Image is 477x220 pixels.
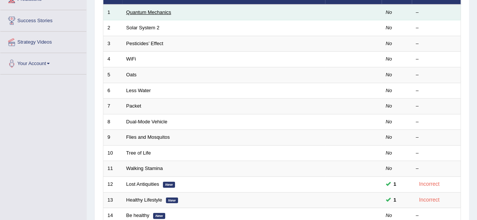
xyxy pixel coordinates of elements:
a: Strategy Videos [0,32,86,50]
em: No [386,72,392,77]
em: No [386,103,392,109]
div: – [416,56,457,63]
span: You can still take this question [391,180,399,188]
em: New [153,213,165,219]
td: 13 [103,192,122,208]
a: Your Account [0,53,86,72]
div: – [416,40,457,47]
em: New [166,197,178,203]
td: 1 [103,5,122,20]
td: 2 [103,20,122,36]
div: – [416,118,457,126]
a: Success Stories [0,10,86,29]
div: – [416,212,457,219]
a: Quantum Mechanics [126,9,171,15]
a: Flies and Mosquitos [126,134,170,140]
td: 5 [103,67,122,83]
a: Be healthy [126,212,149,218]
span: You can still take this question [391,196,399,204]
td: 6 [103,83,122,99]
a: Dual-Mode Vehicle [126,119,167,124]
em: No [386,134,392,140]
em: No [386,119,392,124]
td: 12 [103,176,122,192]
div: – [416,87,457,94]
a: Healthy Lifestyle [126,197,162,203]
em: No [386,9,392,15]
em: No [386,41,392,46]
em: No [386,25,392,30]
div: Incorrect [416,196,443,204]
a: Pesticides’ Effect [126,41,163,46]
em: No [386,165,392,171]
a: Lost Antiquities [126,181,159,187]
td: 3 [103,36,122,52]
td: 10 [103,145,122,161]
td: 11 [103,161,122,177]
div: – [416,71,457,79]
em: No [386,150,392,156]
div: – [416,103,457,110]
td: 9 [103,130,122,146]
td: 7 [103,99,122,114]
em: New [163,182,175,188]
a: Less Water [126,88,151,93]
a: WiFi [126,56,136,62]
em: No [386,56,392,62]
a: Walking Stamina [126,165,163,171]
td: 8 [103,114,122,130]
a: Oats [126,72,137,77]
em: No [386,88,392,93]
a: Tree of Life [126,150,151,156]
div: – [416,150,457,157]
div: Incorrect [416,180,443,188]
a: Solar System 2 [126,25,160,30]
a: Packet [126,103,141,109]
div: – [416,165,457,172]
em: No [386,212,392,218]
div: – [416,24,457,32]
div: – [416,9,457,16]
td: 4 [103,52,122,67]
div: – [416,134,457,141]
